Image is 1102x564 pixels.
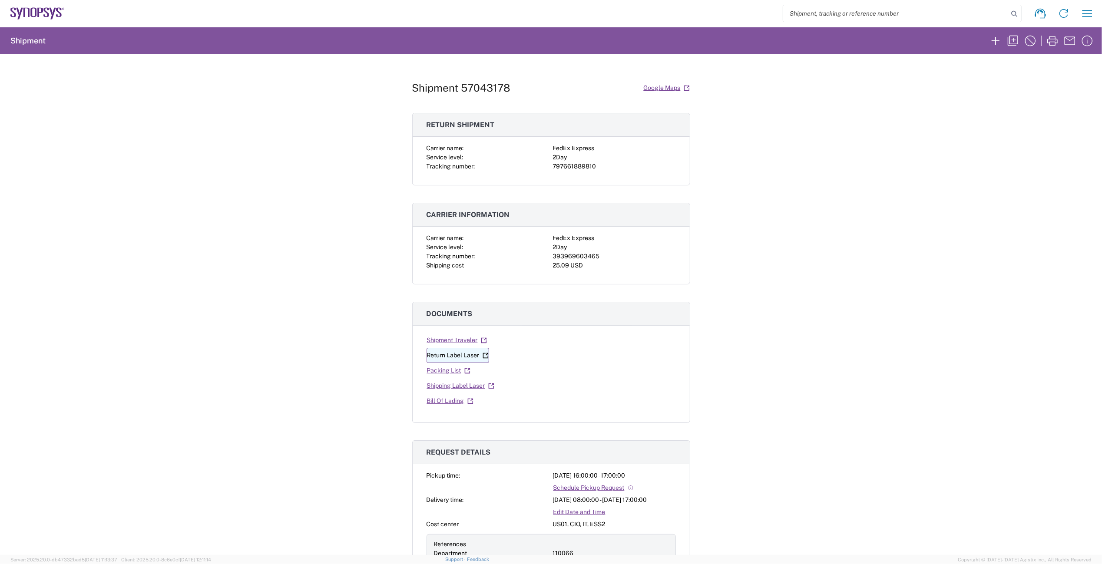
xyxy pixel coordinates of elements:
span: Service level: [427,154,463,161]
a: Edit Date and Time [553,505,606,520]
span: References [434,541,467,548]
h1: Shipment 57043178 [412,82,511,94]
div: 393969603465 [553,252,676,261]
div: 797661889810 [553,162,676,171]
span: Tracking number: [427,163,475,170]
a: Support [445,557,467,562]
div: 110066 [553,549,668,558]
div: 2Day [553,243,676,252]
div: FedEx Express [553,144,676,153]
a: Bill Of Lading [427,393,474,409]
span: Carrier information [427,211,510,219]
a: Packing List [427,363,471,378]
span: Delivery time: [427,496,464,503]
span: Documents [427,310,473,318]
div: US01, CIO, IT, ESS2 [553,520,676,529]
a: Shipment Traveler [427,333,487,348]
a: Feedback [467,557,489,562]
a: Return Label Laser [427,348,489,363]
a: Schedule Pickup Request [553,480,634,495]
span: Client: 2025.20.0-8c6e0cf [121,557,211,562]
input: Shipment, tracking or reference number [783,5,1008,22]
span: Return shipment [427,121,495,129]
div: FedEx Express [553,234,676,243]
div: [DATE] 16:00:00 - 17:00:00 [553,471,676,480]
div: Department [434,549,549,558]
div: 2Day [553,153,676,162]
div: 25.09 USD [553,261,676,270]
span: Carrier name: [427,234,464,241]
span: Request details [427,448,491,456]
span: Carrier name: [427,145,464,152]
span: Cost center [427,521,459,528]
span: Server: 2025.20.0-db47332bad5 [10,557,117,562]
div: [DATE] 08:00:00 - [DATE] 17:00:00 [553,495,676,505]
span: Shipping cost [427,262,464,269]
span: Pickup time: [427,472,460,479]
span: Service level: [427,244,463,251]
span: [DATE] 11:13:37 [85,557,117,562]
span: [DATE] 12:11:14 [180,557,211,562]
h2: Shipment [10,36,46,46]
span: Copyright © [DATE]-[DATE] Agistix Inc., All Rights Reserved [958,556,1092,564]
span: Tracking number: [427,253,475,260]
a: Google Maps [643,80,690,96]
a: Shipping Label Laser [427,378,495,393]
